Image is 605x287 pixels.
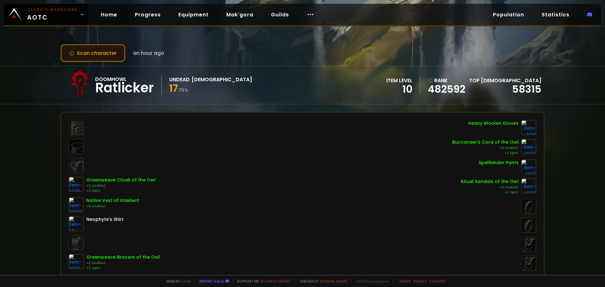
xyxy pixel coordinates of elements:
div: item level [386,77,412,84]
a: [DOMAIN_NAME] [320,279,347,284]
button: Scan character [60,44,125,62]
div: Undead [169,76,190,83]
a: Guilds [266,8,294,21]
div: +2 Spirit [86,266,160,271]
div: Neophyte's Shirt [86,216,124,223]
small: 76 % [179,87,188,93]
div: +5 Intellect [86,204,139,209]
div: Greenweave Bracers of the Owl [86,254,160,261]
span: AOTC [27,7,78,22]
div: +2 Intellect [86,261,160,266]
img: item-53 [69,216,84,231]
div: Heavy Woolen Gloves [468,120,519,127]
div: +3 Spirit [452,151,519,156]
span: an hour ago [133,49,164,57]
div: 10 [386,84,412,94]
a: a fan [181,279,191,284]
a: Statistics [537,8,574,21]
div: +3 Intellect [452,146,519,151]
span: Checkout [296,279,347,284]
div: Native Vest of Intellect [86,197,139,204]
a: Home [96,8,122,21]
div: +3 Intellect [461,185,519,190]
img: item-14096 [69,197,84,212]
a: Classic HardcoreAOTC [4,4,88,25]
span: v. d752d5 - production [351,279,389,284]
img: item-4310 [521,120,536,135]
div: Greenweave Cloak of the Owl [86,177,156,183]
a: Buy me a coffee [261,279,292,284]
div: [DEMOGRAPHIC_DATA] [192,76,252,83]
a: Terms [399,279,411,284]
div: Top [469,77,541,84]
div: Buccaneer's Cord of the Owl [452,139,519,146]
img: item-2970 [521,159,536,175]
div: Ritual Sandals of the Owl [461,178,519,185]
a: Report a bug [199,279,224,284]
a: Progress [130,8,166,21]
div: Doomhowl [95,75,154,83]
div: Spellbinder Pants [479,159,519,166]
img: item-9770 [69,177,84,192]
span: Made by [163,279,191,284]
img: item-9768 [69,254,84,269]
a: Privacy [413,279,427,284]
span: Support me, [233,279,292,284]
span: 17 [169,81,178,95]
small: Classic Hardcore [27,7,78,13]
span: [DEMOGRAPHIC_DATA] [481,77,541,84]
div: Ratlicker [95,83,154,93]
a: 58315 [512,82,541,96]
div: +2 Spirit [461,190,519,195]
a: Mak'gora [221,8,258,21]
img: item-14173 [521,139,536,154]
a: Population [488,8,529,21]
div: +2 Spirit [86,188,156,193]
div: +2 Intellect [86,183,156,188]
a: Equipment [173,8,214,21]
a: Consent [429,279,446,284]
a: 482592 [428,84,465,94]
img: item-14129 [521,178,536,193]
div: rank [428,77,465,84]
